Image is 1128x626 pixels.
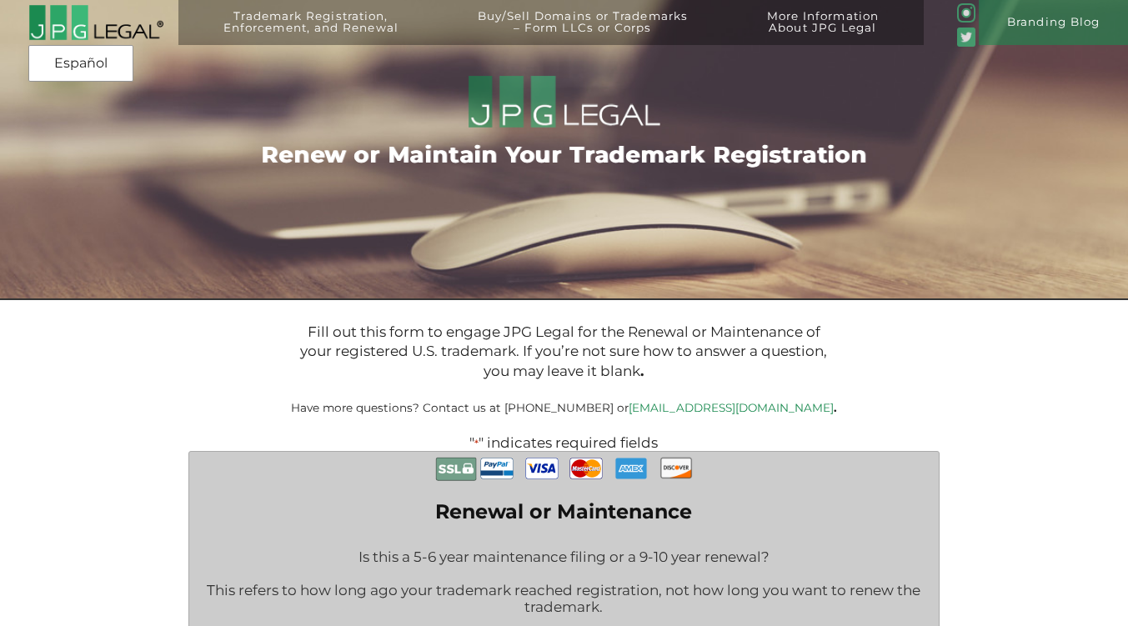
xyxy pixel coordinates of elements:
b: . [834,401,837,414]
img: 2016-logo-black-letters-3-r.png [28,4,163,41]
small: Have more questions? Contact us at [PHONE_NUMBER] or [291,401,837,414]
a: Español [33,48,128,78]
img: Twitter_Social_Icon_Rounded_Square_Color-mid-green3-90.png [957,28,976,47]
img: PayPal [480,452,514,485]
img: glyph-logo_May2016-green3-90.png [957,3,976,23]
p: " " indicates required fields [147,434,981,451]
legend: Renewal or Maintenance [435,499,692,523]
img: Secure Payment with SSL [435,452,477,486]
a: Trademark Registration,Enforcement, and Renewal [189,10,432,55]
img: AmEx [614,452,648,484]
img: MasterCard [569,452,603,485]
a: [EMAIL_ADDRESS][DOMAIN_NAME] [629,401,834,414]
p: Fill out this form to engage JPG Legal for the Renewal or Maintenance of your registered U.S. tra... [293,323,835,381]
img: Visa [525,452,559,485]
a: More InformationAbout JPG Legal [733,10,912,55]
img: Discover [659,452,693,483]
b: . [640,363,644,379]
a: Buy/Sell Domains or Trademarks– Form LLCs or Corps [444,10,722,55]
